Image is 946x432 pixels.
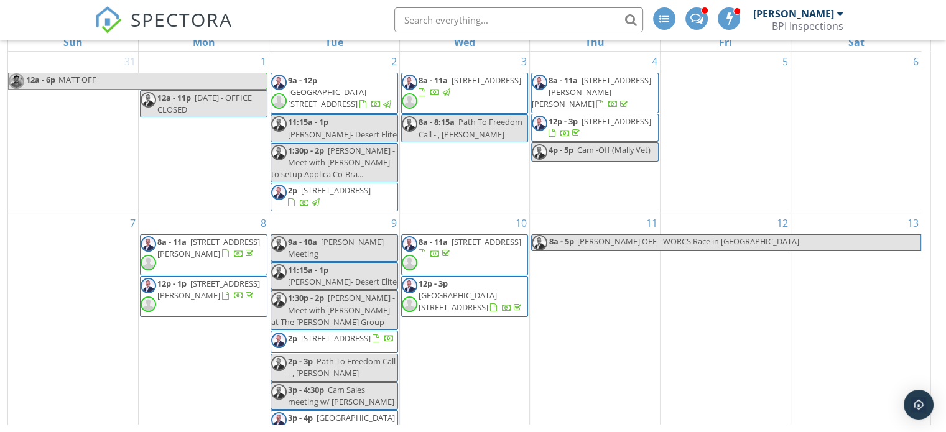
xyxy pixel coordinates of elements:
img: img_3107.jpeg [402,75,417,90]
a: Go to September 3, 2025 [519,52,529,71]
span: 2p - 3p [288,356,313,367]
img: img_3107.jpeg [141,92,156,108]
img: img_3107.jpeg [532,116,547,131]
span: [STREET_ADDRESS][PERSON_NAME] [157,236,260,259]
span: 12a - 11p [157,92,191,103]
a: 2p [STREET_ADDRESS] [288,185,371,208]
img: img_3107.jpeg [271,185,287,200]
span: [GEOGRAPHIC_DATA][STREET_ADDRESS] [288,86,366,109]
span: 1:30p - 2p [288,145,324,156]
a: Go to September 6, 2025 [911,52,921,71]
a: Saturday [845,34,866,51]
span: [DATE] - OFFICE CLOSED [157,92,252,115]
td: Go to September 3, 2025 [399,52,530,213]
span: 8a - 11a [157,236,187,247]
img: default-user-f0147aede5fd5fa78ca7ade42f37bd4542148d508eef1c3d3ea960f66861d68b.jpg [141,255,156,270]
span: [STREET_ADDRESS][PERSON_NAME] [157,278,260,301]
a: Go to September 10, 2025 [513,213,529,233]
a: Go to September 11, 2025 [644,213,660,233]
a: Thursday [583,34,607,51]
a: 12p - 1p [STREET_ADDRESS][PERSON_NAME] [157,278,260,301]
span: [PERSON_NAME] Meeting [288,236,384,259]
img: img_3107.jpeg [271,384,287,400]
span: Cam Sales meeting w/ [PERSON_NAME] [288,384,394,407]
span: 1:30p - 2p [288,292,324,303]
img: default-user-f0147aede5fd5fa78ca7ade42f37bd4542148d508eef1c3d3ea960f66861d68b.jpg [402,93,417,109]
img: img_3107.jpeg [271,75,287,90]
a: 8a - 11a [STREET_ADDRESS][PERSON_NAME] [157,236,260,259]
span: [STREET_ADDRESS] [301,333,371,344]
a: Go to September 8, 2025 [258,213,269,233]
div: [PERSON_NAME] [753,7,834,20]
span: 8a - 8:15a [419,116,455,127]
a: 8a - 11a [STREET_ADDRESS][PERSON_NAME][PERSON_NAME] [532,75,651,109]
td: Go to September 2, 2025 [269,52,399,213]
a: Go to September 4, 2025 [649,52,660,71]
a: Go to September 1, 2025 [258,52,269,71]
td: Go to September 4, 2025 [530,52,661,213]
span: [PERSON_NAME] - Meet with [PERSON_NAME] at The [PERSON_NAME] Group [271,292,395,327]
a: 8a - 11a [STREET_ADDRESS][PERSON_NAME] [140,234,267,275]
a: 2p [STREET_ADDRESS] [271,331,398,353]
span: [STREET_ADDRESS] [582,116,651,127]
img: img_3107.jpeg [271,356,287,371]
div: BPI Inspections [772,20,843,32]
a: SPECTORA [95,17,233,43]
span: Path To Freedom Call - , [PERSON_NAME] [288,356,396,379]
span: [PERSON_NAME] OFF - WORCS Race in [GEOGRAPHIC_DATA] [577,236,799,247]
a: 9a - 12p [GEOGRAPHIC_DATA][STREET_ADDRESS] [288,75,393,109]
img: img_3107.jpeg [271,292,287,308]
span: 12p - 3p [549,116,578,127]
img: default-user-f0147aede5fd5fa78ca7ade42f37bd4542148d508eef1c3d3ea960f66861d68b.jpg [402,255,417,270]
img: img_3107.jpeg [532,144,547,160]
span: 4p - 5p [549,144,573,155]
a: 8a - 11a [STREET_ADDRESS][PERSON_NAME][PERSON_NAME] [531,73,659,113]
span: 11:15a - 1p [288,116,328,127]
td: Go to September 5, 2025 [661,52,791,213]
span: Cam -Off (Mally Vet) [577,144,651,155]
a: 8a - 11a [STREET_ADDRESS] [401,234,529,275]
img: The Best Home Inspection Software - Spectora [95,6,122,34]
span: 8a - 11a [419,75,448,86]
span: [STREET_ADDRESS][PERSON_NAME][PERSON_NAME] [532,75,651,109]
span: [STREET_ADDRESS] [452,75,521,86]
a: 12p - 3p [GEOGRAPHIC_DATA][STREET_ADDRESS] [401,276,529,317]
span: [PERSON_NAME]- Desert Elite [288,129,397,140]
a: Friday [716,34,735,51]
div: Open Intercom Messenger [904,390,934,420]
td: Go to August 31, 2025 [8,52,139,213]
img: img_3107.jpeg [141,236,156,252]
span: 8a - 11a [419,236,448,247]
a: Go to September 9, 2025 [389,213,399,233]
span: MATT OFF [58,74,96,85]
a: Go to September 2, 2025 [389,52,399,71]
a: Go to September 12, 2025 [774,213,791,233]
a: Go to September 13, 2025 [905,213,921,233]
img: default-user-f0147aede5fd5fa78ca7ade42f37bd4542148d508eef1c3d3ea960f66861d68b.jpg [402,296,417,312]
span: 9a - 10a [288,236,317,247]
span: 12p - 3p [419,278,448,289]
td: Go to September 6, 2025 [791,52,921,213]
span: 8a - 5p [549,235,575,250]
img: img_3107.jpeg [271,333,287,348]
span: [STREET_ADDRESS] [301,185,371,196]
span: 9a - 12p [288,75,317,86]
img: img_3107.jpeg [271,412,287,428]
a: 9a - 12p [GEOGRAPHIC_DATA][STREET_ADDRESS] [271,73,398,114]
a: Go to September 7, 2025 [128,213,138,233]
a: 12p - 1p [STREET_ADDRESS][PERSON_NAME] [140,276,267,317]
img: img_3107.jpeg [402,278,417,293]
span: 3p - 4p [288,412,313,423]
a: 8a - 11a [STREET_ADDRESS] [401,73,529,114]
span: [GEOGRAPHIC_DATA][STREET_ADDRESS] [419,290,497,313]
a: 12p - 3p [STREET_ADDRESS] [531,114,659,142]
span: [STREET_ADDRESS] [452,236,521,247]
img: img_3107.jpeg [402,236,417,252]
img: img_3107.jpeg [271,116,287,132]
img: default-user-f0147aede5fd5fa78ca7ade42f37bd4542148d508eef1c3d3ea960f66861d68b.jpg [141,296,156,312]
a: 2p [STREET_ADDRESS] [288,333,394,344]
input: Search everything... [394,7,643,32]
a: Go to August 31, 2025 [122,52,138,71]
td: Go to September 1, 2025 [139,52,269,213]
a: Sunday [61,34,85,51]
